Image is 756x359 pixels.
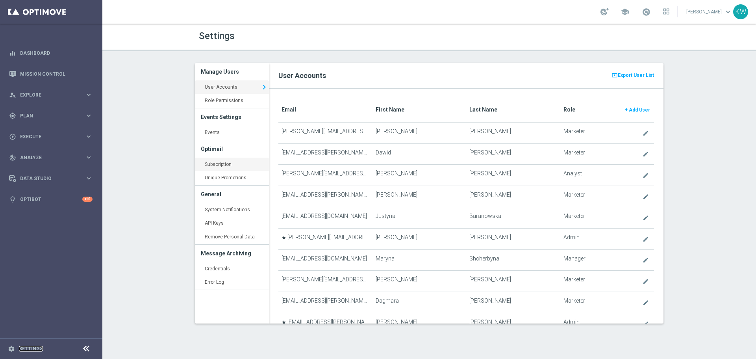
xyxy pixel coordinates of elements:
i: present_to_all [611,71,618,79]
i: lightbulb [9,196,16,203]
button: lightbulb Optibot +10 [9,196,93,203]
a: Error Log [195,275,269,290]
h3: Events Settings [201,108,263,126]
i: create [643,215,649,221]
td: [PERSON_NAME] [466,271,560,292]
span: Marketer [563,298,585,304]
a: User Accounts [195,80,269,95]
div: Plan [9,112,85,119]
button: person_search Explore keyboard_arrow_right [9,92,93,98]
i: keyboard_arrow_right [85,91,93,99]
td: [EMAIL_ADDRESS][DOMAIN_NAME] [278,207,372,228]
div: Dashboard [9,43,93,63]
a: System Notifications [195,203,269,217]
span: Add User [629,107,650,113]
td: Baranowska [466,207,560,228]
h3: Message Archiving [201,245,263,262]
h3: Optimail [201,140,263,158]
i: play_circle_outline [9,133,16,140]
i: create [643,278,649,285]
td: [EMAIL_ADDRESS][PERSON_NAME][DOMAIN_NAME] [278,143,372,165]
a: Dashboard [20,43,93,63]
i: keyboard_arrow_right [85,175,93,182]
td: [PERSON_NAME] [372,122,466,143]
td: [PERSON_NAME] [466,292,560,313]
button: Mission Control [9,71,93,77]
div: Explore [9,91,85,99]
td: [PERSON_NAME] [372,313,466,334]
span: school [621,7,629,16]
td: Dawid [372,143,466,165]
td: [PERSON_NAME] [466,143,560,165]
span: Admin [563,234,580,241]
td: [PERSON_NAME][EMAIL_ADDRESS][PERSON_NAME][DOMAIN_NAME] [278,165,372,186]
i: gps_fixed [9,112,16,119]
a: Events [195,126,269,140]
td: [EMAIL_ADDRESS][PERSON_NAME][DOMAIN_NAME] [278,313,372,334]
td: [PERSON_NAME][EMAIL_ADDRESS][PERSON_NAME][DOMAIN_NAME] [278,122,372,143]
span: Marketer [563,213,585,219]
translate: First Name [376,106,404,113]
div: KW [733,4,748,19]
a: Mission Control [20,63,93,84]
div: track_changes Analyze keyboard_arrow_right [9,154,93,161]
a: Remove Personal Data [195,230,269,244]
td: [PERSON_NAME] [372,228,466,249]
span: Explore [20,93,85,97]
span: Marketer [563,128,585,135]
i: keyboard_arrow_right [85,154,93,161]
i: person_search [9,91,16,99]
div: Optibot [9,189,93,210]
button: Data Studio keyboard_arrow_right [9,175,93,182]
translate: Email [282,106,296,113]
i: keyboard_arrow_right [259,81,269,93]
span: + [625,107,628,113]
h3: Manage Users [201,63,263,80]
span: Data Studio [20,176,85,181]
i: create [643,172,649,179]
div: Analyze [9,154,85,161]
td: [PERSON_NAME] [372,186,466,207]
td: [PERSON_NAME] [466,165,560,186]
h2: User Accounts [278,71,654,80]
button: equalizer Dashboard [9,50,93,56]
i: create [643,236,649,242]
td: Dagmara [372,292,466,313]
a: Role Permissions [195,94,269,108]
i: create [643,130,649,136]
i: settings [8,345,15,352]
div: Execute [9,133,85,140]
td: Justyna [372,207,466,228]
td: [PERSON_NAME] [466,186,560,207]
td: [EMAIL_ADDRESS][PERSON_NAME][DOMAIN_NAME] [278,292,372,313]
span: Manager [563,255,586,262]
a: Subscription [195,158,269,172]
span: keyboard_arrow_down [724,7,732,16]
i: create [643,257,649,263]
a: Settings [19,346,43,351]
i: track_changes [9,154,16,161]
i: equalizer [9,50,16,57]
td: [PERSON_NAME] [466,122,560,143]
td: Shcherbyna [466,249,560,271]
td: [PERSON_NAME] [372,271,466,292]
span: Marketer [563,149,585,156]
div: Mission Control [9,63,93,84]
td: [PERSON_NAME] [372,165,466,186]
button: play_circle_outline Execute keyboard_arrow_right [9,134,93,140]
h1: Settings [199,30,423,42]
td: [PERSON_NAME][EMAIL_ADDRESS][PERSON_NAME][DOMAIN_NAME] [278,271,372,292]
i: star [282,235,286,240]
translate: Role [563,106,575,113]
span: Plan [20,113,85,118]
a: API Keys [195,216,269,231]
h3: General [201,186,263,203]
i: create [643,321,649,327]
span: Export User List [618,71,654,80]
a: Unique Promotions [195,171,269,185]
